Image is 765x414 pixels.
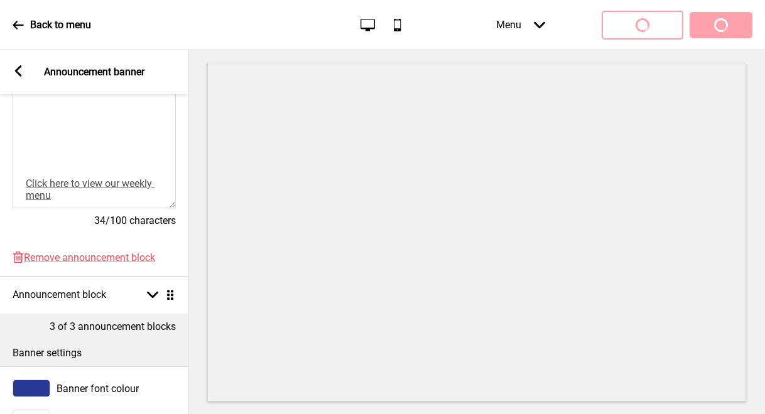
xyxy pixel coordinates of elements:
[484,6,558,43] div: Menu
[13,346,176,360] p: Banner settings
[44,65,144,79] p: Announcement banner
[13,8,91,42] a: Back to menu
[24,252,155,263] span: Remove announcement block
[94,215,176,226] span: 34/100 characters
[57,383,139,395] span: Banner font colour
[50,320,176,334] p: 3 of 3 announcement blocks
[26,178,155,201] span: Click here to view our weekly menu
[13,379,176,397] div: Banner font colour
[30,18,91,32] p: Back to menu
[13,288,106,302] h4: Announcement block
